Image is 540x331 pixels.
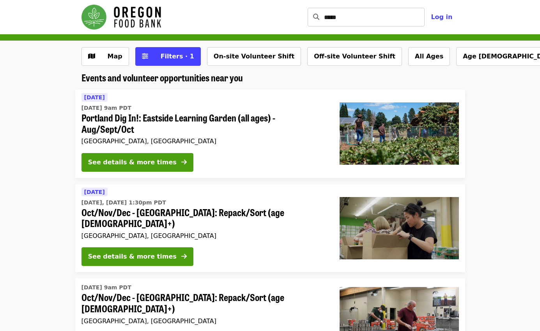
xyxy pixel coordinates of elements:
[81,232,327,239] div: [GEOGRAPHIC_DATA], [GEOGRAPHIC_DATA]
[75,90,465,178] a: See details for "Portland Dig In!: Eastside Learning Garden (all ages) - Aug/Sept/Oct"
[88,158,177,167] div: See details & more times
[340,102,459,165] img: Portland Dig In!: Eastside Learning Garden (all ages) - Aug/Sept/Oct organized by Oregon Food Bank
[181,253,187,260] i: arrow-right icon
[81,137,327,145] div: [GEOGRAPHIC_DATA], [GEOGRAPHIC_DATA]
[408,47,450,66] button: All Ages
[84,189,105,195] span: [DATE]
[207,47,301,66] button: On-site Volunteer Shift
[81,104,131,112] time: [DATE] 9am PDT
[81,207,327,229] span: Oct/Nov/Dec - [GEOGRAPHIC_DATA]: Repack/Sort (age [DEMOGRAPHIC_DATA]+)
[425,9,459,25] button: Log in
[81,283,131,292] time: [DATE] 9am PDT
[313,13,319,21] i: search icon
[81,70,243,84] span: Events and volunteer opportunities near you
[108,53,122,60] span: Map
[81,199,166,207] time: [DATE], [DATE] 1:30pm PDT
[81,247,193,266] button: See details & more times
[181,158,187,166] i: arrow-right icon
[81,153,193,172] button: See details & more times
[431,13,452,21] span: Log in
[324,8,425,26] input: Search
[161,53,194,60] span: Filters · 1
[135,47,201,66] button: Filters (1 selected)
[75,184,465,273] a: See details for "Oct/Nov/Dec - Portland: Repack/Sort (age 8+)"
[88,252,177,261] div: See details & more times
[84,94,105,100] span: [DATE]
[81,317,327,325] div: [GEOGRAPHIC_DATA], [GEOGRAPHIC_DATA]
[81,5,161,30] img: Oregon Food Bank - Home
[88,53,95,60] i: map icon
[307,47,402,66] button: Off-site Volunteer Shift
[81,112,327,135] span: Portland Dig In!: Eastside Learning Garden (all ages) - Aug/Sept/Oct
[340,197,459,259] img: Oct/Nov/Dec - Portland: Repack/Sort (age 8+) organized by Oregon Food Bank
[142,53,148,60] i: sliders-h icon
[81,292,327,314] span: Oct/Nov/Dec - [GEOGRAPHIC_DATA]: Repack/Sort (age [DEMOGRAPHIC_DATA]+)
[81,47,129,66] button: Show map view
